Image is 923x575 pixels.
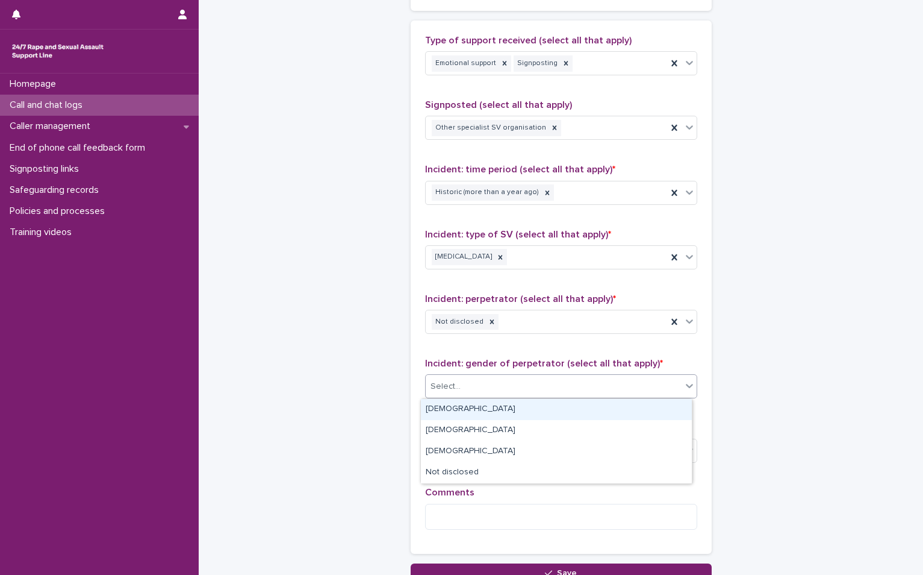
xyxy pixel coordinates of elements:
div: Not disclosed [432,314,485,330]
p: Policies and processes [5,206,114,217]
div: Female [421,420,692,441]
p: Signposting links [5,163,89,175]
span: Incident: type of SV (select all that apply) [425,230,611,239]
div: Not disclosed [421,462,692,483]
p: Safeguarding records [5,184,108,196]
p: Caller management [5,121,100,132]
p: Homepage [5,78,66,90]
p: Call and chat logs [5,99,92,111]
p: End of phone call feedback form [5,142,155,154]
div: Non-binary [421,441,692,462]
img: rhQMoQhaT3yELyF149Cw [10,39,106,63]
span: Comments [425,488,474,497]
span: Incident: perpetrator (select all that apply) [425,294,616,304]
div: Emotional support [432,55,498,72]
span: Type of support received (select all that apply) [425,36,632,45]
p: Training videos [5,227,81,238]
div: Signposting [514,55,559,72]
span: Signposted (select all that apply) [425,100,572,110]
span: Incident: gender of perpetrator (select all that apply) [425,359,663,368]
div: Select... [430,380,461,393]
div: Historic (more than a year ago) [432,184,541,201]
div: Other specialist SV organisation [432,120,548,136]
span: Incident: time period (select all that apply) [425,165,615,174]
div: [MEDICAL_DATA] [432,249,494,265]
div: Male [421,399,692,420]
